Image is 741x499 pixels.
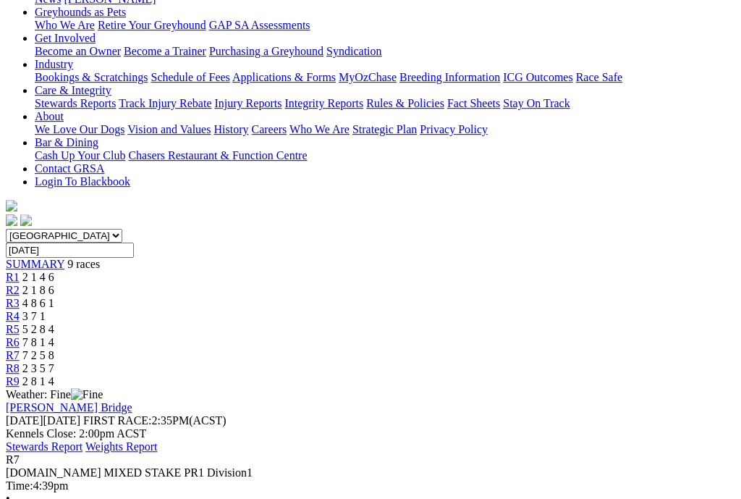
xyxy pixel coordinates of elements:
[6,297,20,309] a: R3
[503,71,572,83] a: ICG Outcomes
[6,479,735,492] div: 4:39pm
[6,466,735,479] div: [DOMAIN_NAME] MIXED STAKE PR1 Division1
[35,71,735,84] div: Industry
[35,149,125,162] a: Cash Up Your Club
[6,362,20,374] a: R8
[6,349,20,361] a: R7
[503,97,569,109] a: Stay On Track
[22,349,54,361] span: 7 2 5 8
[6,479,33,492] span: Time:
[284,97,363,109] a: Integrity Reports
[35,58,73,70] a: Industry
[35,71,148,83] a: Bookings & Scratchings
[6,310,20,322] a: R4
[326,45,381,57] a: Syndication
[35,45,735,58] div: Get Involved
[447,97,500,109] a: Fact Sheets
[35,175,130,188] a: Login To Blackbook
[6,271,20,283] a: R1
[22,271,54,283] span: 2 1 4 6
[213,123,248,135] a: History
[35,123,124,135] a: We Love Our Dogs
[6,200,17,211] img: logo-grsa-white.png
[6,388,103,401] span: Weather: Fine
[22,323,54,335] span: 5 2 8 4
[6,440,82,453] a: Stewards Report
[127,123,211,135] a: Vision and Values
[22,284,54,296] span: 2 1 8 6
[35,136,98,148] a: Bar & Dining
[366,97,444,109] a: Rules & Policies
[6,427,735,440] div: Kennels Close: 2:00pm ACST
[22,336,54,348] span: 7 8 1 4
[35,97,735,110] div: Care & Integrity
[67,258,100,270] span: 9 races
[214,97,281,109] a: Injury Reports
[6,401,132,414] a: [PERSON_NAME] Bridge
[352,123,417,135] a: Strategic Plan
[124,45,206,57] a: Become a Trainer
[35,162,104,175] a: Contact GRSA
[85,440,158,453] a: Weights Report
[35,97,116,109] a: Stewards Reports
[6,284,20,296] a: R2
[6,243,134,258] input: Select date
[209,19,310,31] a: GAP SA Assessments
[35,110,64,122] a: About
[35,32,96,44] a: Get Involved
[420,123,488,135] a: Privacy Policy
[128,149,307,162] a: Chasers Restaurant & Function Centre
[6,453,20,466] span: R7
[6,323,20,335] a: R5
[6,414,80,427] span: [DATE]
[35,19,95,31] a: Who We Are
[399,71,500,83] a: Breeding Information
[22,362,54,374] span: 2 3 5 7
[35,45,121,57] a: Become an Owner
[339,71,397,83] a: MyOzChase
[6,336,20,348] a: R6
[35,84,111,96] a: Care & Integrity
[83,414,151,427] span: FIRST RACE:
[119,97,211,109] a: Track Injury Rebate
[35,19,735,32] div: Greyhounds as Pets
[22,310,46,322] span: 3 7 1
[35,149,735,162] div: Bar & Dining
[575,71,622,83] a: Race Safe
[251,123,287,135] a: Careers
[22,375,54,387] span: 2 8 1 4
[35,6,126,18] a: Greyhounds as Pets
[35,123,735,136] div: About
[6,375,20,387] a: R9
[6,258,64,270] a: SUMMARY
[6,214,17,226] img: facebook.svg
[209,45,323,57] a: Purchasing a Greyhound
[289,123,350,135] a: Who We Are
[151,71,229,83] a: Schedule of Fees
[83,414,226,427] span: 2:35PM(ACST)
[20,214,32,226] img: twitter.svg
[232,71,336,83] a: Applications & Forms
[22,297,54,309] span: 4 8 6 1
[98,19,206,31] a: Retire Your Greyhound
[71,388,103,401] img: Fine
[6,414,43,427] span: [DATE]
